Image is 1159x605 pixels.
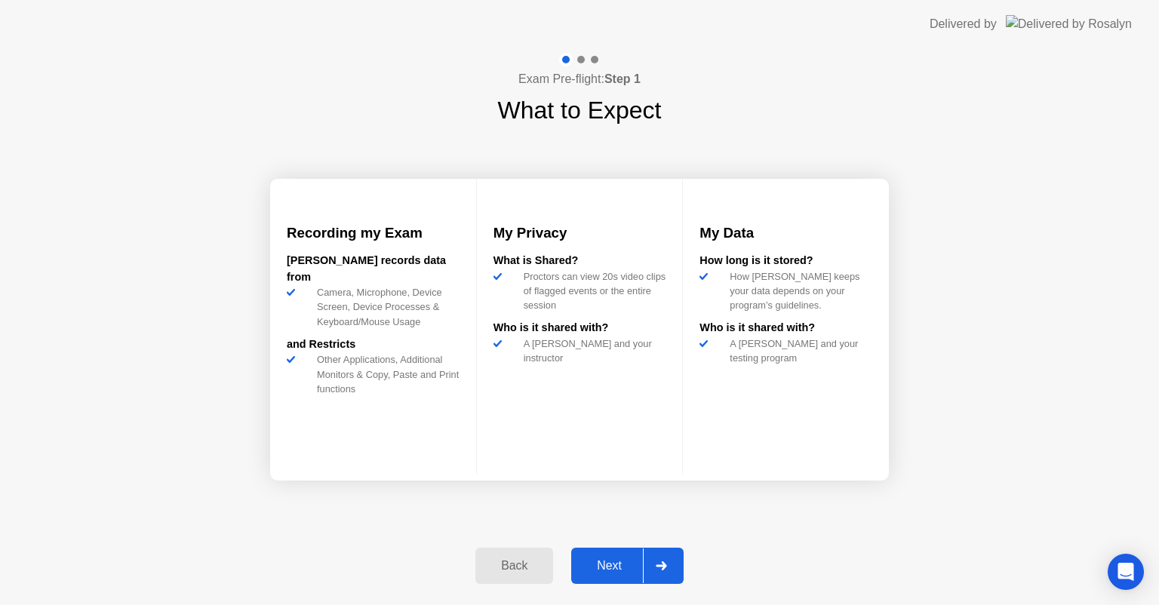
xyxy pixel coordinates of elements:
[311,285,460,329] div: Camera, Microphone, Device Screen, Device Processes & Keyboard/Mouse Usage
[498,92,662,128] h1: What to Expect
[604,72,641,85] b: Step 1
[493,223,666,244] h3: My Privacy
[518,336,666,365] div: A [PERSON_NAME] and your instructor
[1108,554,1144,590] div: Open Intercom Messenger
[518,269,666,313] div: Proctors can view 20s video clips of flagged events or the entire session
[287,336,460,353] div: and Restricts
[493,253,666,269] div: What is Shared?
[1006,15,1132,32] img: Delivered by Rosalyn
[699,223,872,244] h3: My Data
[724,336,872,365] div: A [PERSON_NAME] and your testing program
[287,253,460,285] div: [PERSON_NAME] records data from
[493,320,666,336] div: Who is it shared with?
[571,548,684,584] button: Next
[311,352,460,396] div: Other Applications, Additional Monitors & Copy, Paste and Print functions
[518,70,641,88] h4: Exam Pre-flight:
[930,15,997,33] div: Delivered by
[475,548,553,584] button: Back
[724,269,872,313] div: How [PERSON_NAME] keeps your data depends on your program’s guidelines.
[699,320,872,336] div: Who is it shared with?
[480,559,549,573] div: Back
[287,223,460,244] h3: Recording my Exam
[699,253,872,269] div: How long is it stored?
[576,559,643,573] div: Next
